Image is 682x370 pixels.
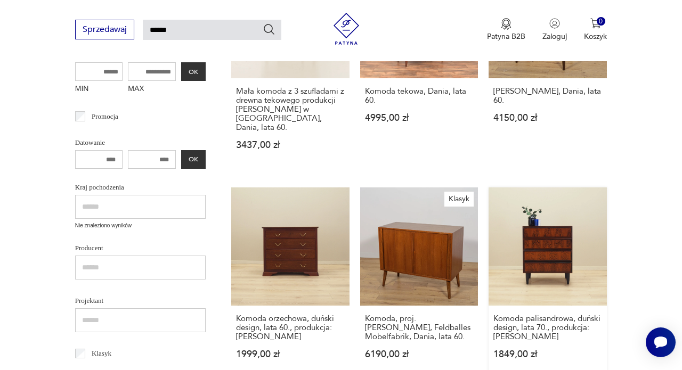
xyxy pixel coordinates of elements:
[549,18,560,29] img: Ikonka użytkownika
[487,18,525,42] button: Patyna B2B
[584,31,607,42] p: Koszyk
[75,295,206,307] p: Projektant
[75,81,123,98] label: MIN
[487,18,525,42] a: Ikona medaluPatyna B2B
[365,113,474,122] p: 4995,00 zł
[92,111,118,122] p: Promocja
[263,23,275,36] button: Szukaj
[365,87,474,105] h3: Komoda tekowa, Dania, lata 60.
[501,18,511,30] img: Ikona medalu
[542,31,567,42] p: Zaloguj
[92,348,111,359] p: Klasyk
[236,87,345,132] h3: Mała komoda z 3 szufladami z drewna tekowego produkcji [PERSON_NAME] w [GEOGRAPHIC_DATA], Dania, ...
[542,18,567,42] button: Zaloguj
[493,314,602,341] h3: Komoda palisandrowa, duński design, lata 70., produkcja: [PERSON_NAME]
[487,31,525,42] p: Patyna B2B
[236,141,345,150] p: 3437,00 zł
[75,242,206,254] p: Producent
[75,20,134,39] button: Sprzedawaj
[181,150,206,169] button: OK
[75,221,206,230] p: Nie znaleziono wyników
[365,314,474,341] h3: Komoda, proj. [PERSON_NAME], Feldballes Mobelfabrik, Dania, lata 60.
[493,113,602,122] p: 4150,00 zł
[584,18,607,42] button: 0Koszyk
[597,17,606,26] div: 0
[590,18,601,29] img: Ikona koszyka
[646,327,676,357] iframe: Smartsupp widget button
[365,350,474,359] p: 6190,00 zł
[330,13,362,45] img: Patyna - sklep z meblami i dekoracjami vintage
[236,350,345,359] p: 1999,00 zł
[75,137,206,149] p: Datowanie
[75,182,206,193] p: Kraj pochodzenia
[236,314,345,341] h3: Komoda orzechowa, duński design, lata 60., produkcja: [PERSON_NAME]
[181,62,206,81] button: OK
[493,87,602,105] h3: [PERSON_NAME], Dania, lata 60.
[75,27,134,34] a: Sprzedawaj
[493,350,602,359] p: 1849,00 zł
[128,81,176,98] label: MAX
